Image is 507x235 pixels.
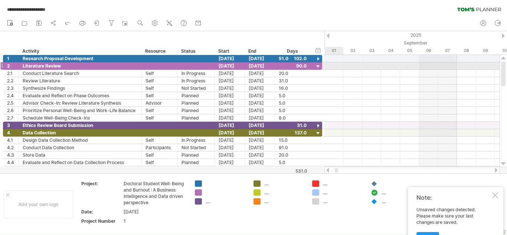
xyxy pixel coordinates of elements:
div: Not Started [181,85,211,92]
div: Self [145,77,174,84]
div: In Progress [181,77,211,84]
div: Self [145,114,174,121]
div: Data Collection [23,129,138,136]
div: Project: [81,180,122,187]
div: Tuesday, 9 September 2025 [476,47,495,55]
div: Literature Review [23,62,138,69]
div: [DATE] [215,129,245,136]
div: [DATE] [245,70,275,77]
div: Advisor Check-In: Review Data Collection Progress [23,166,138,173]
div: [DATE] [245,55,275,62]
div: [DATE] [215,92,245,99]
div: Evaluate and Reflect on Phase Outcomes [23,92,138,99]
div: Advisor [145,99,174,107]
div: .... [382,198,422,205]
div: Ethics Review Board Submission [23,122,138,129]
div: [DATE] [124,209,186,215]
div: [DATE] [215,137,245,144]
div: Participants [145,144,174,151]
div: Self [145,151,174,159]
div: 4.3 [7,151,19,159]
div: Not Started [181,144,211,151]
div: 2 [7,62,19,69]
div: Schedule Well-Being Check-Ins [23,114,138,121]
div: Doctoral Student Well-Being and Burnout : A Business Intelligence and Data driven perspective [124,180,186,206]
div: Conduct Literature Search [23,70,138,77]
div: Self [145,92,174,99]
div: [DATE] [245,77,275,84]
div: Friday, 5 September 2025 [400,47,419,55]
div: [DATE] [245,159,275,166]
div: 8.0 [279,114,307,121]
div: [DATE] [215,62,245,69]
div: 3.0 [279,166,307,173]
div: Planned [181,166,211,173]
div: Research Proposal Development [23,55,138,62]
div: Conduct Data Collection [23,144,138,151]
div: 4.2 [7,144,19,151]
div: Project Number [81,218,122,224]
div: Planned [181,99,211,107]
div: Activity [22,48,137,55]
div: Self [145,107,174,114]
div: 4.4 [7,159,19,166]
div: 531.0 [275,168,307,174]
div: .... [382,189,422,196]
div: [DATE] [245,137,275,144]
div: 2.1 [7,70,19,77]
div: 91.0 [279,144,307,151]
div: Evaluate and Reflect on Data Collection Process [23,159,138,166]
div: Status [181,48,210,55]
div: 2.2 [7,77,19,84]
div: Self [145,137,174,144]
div: Sunday, 7 September 2025 [438,47,457,55]
div: End [248,48,271,55]
div: 5.0 [279,107,307,114]
div: 31.0 [279,77,307,84]
div: 2.3 [7,85,19,92]
div: Tuesday, 2 September 2025 [343,47,362,55]
div: Advisor Check-In: Review Literature Synthesis [23,99,138,107]
div: 20.0 [279,151,307,159]
div: 2.6 [7,107,19,114]
div: Thursday, 4 September 2025 [381,47,400,55]
div: .... [323,189,363,196]
div: [DATE] [245,62,275,69]
div: [DATE] [245,166,275,173]
div: 5.0 [279,159,307,166]
div: [DATE] [215,77,245,84]
div: 4.1 [7,137,19,144]
div: Synthesize Findings [23,85,138,92]
div: Monday, 8 September 2025 [457,47,476,55]
div: [DATE] [215,70,245,77]
div: 5.0 [279,92,307,99]
div: Days [275,48,310,55]
div: .... [264,189,305,196]
div: [DATE] [215,159,245,166]
div: Planned [181,159,211,166]
div: Self [145,85,174,92]
div: 1 [7,55,19,62]
div: Add your own logo [4,190,73,218]
div: Review Literature [23,77,138,84]
div: [DATE] [245,99,275,107]
div: In Progress [181,137,211,144]
div: Planned [181,151,211,159]
div: Planned [181,114,211,121]
div: [DATE] [215,99,245,107]
div: [DATE] [245,129,275,136]
div: Store Data [23,151,138,159]
div: 51.0 [279,55,307,62]
div: [DATE] [215,122,245,129]
div: Design Data Collection Method [23,137,138,144]
div: Note: [416,194,491,201]
div: 2.4 [7,92,19,99]
div: [DATE] [245,107,275,114]
div: .... [264,198,305,205]
div: [DATE] [245,114,275,121]
div: [DATE] [215,144,245,151]
div: 2.7 [7,114,19,121]
div: Prioritize Personal Well-Being and Work-Life Balance [23,107,138,114]
div: Saturday, 6 September 2025 [419,47,438,55]
div: 5.0 [279,99,307,107]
